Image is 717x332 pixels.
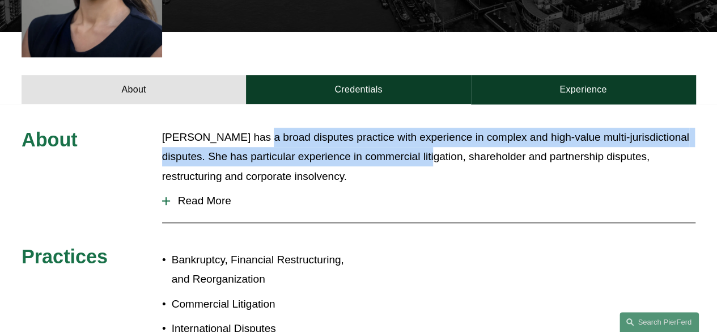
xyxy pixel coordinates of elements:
[246,75,470,104] a: Credentials
[172,250,359,289] p: Bankruptcy, Financial Restructuring, and Reorganization
[162,128,695,186] p: [PERSON_NAME] has a broad disputes practice with experience in complex and high-value multi-juris...
[162,186,695,216] button: Read More
[22,246,108,267] span: Practices
[22,129,78,150] span: About
[471,75,695,104] a: Experience
[22,75,246,104] a: About
[170,195,695,207] span: Read More
[172,295,359,314] p: Commercial Litigation
[620,312,699,332] a: Search this site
